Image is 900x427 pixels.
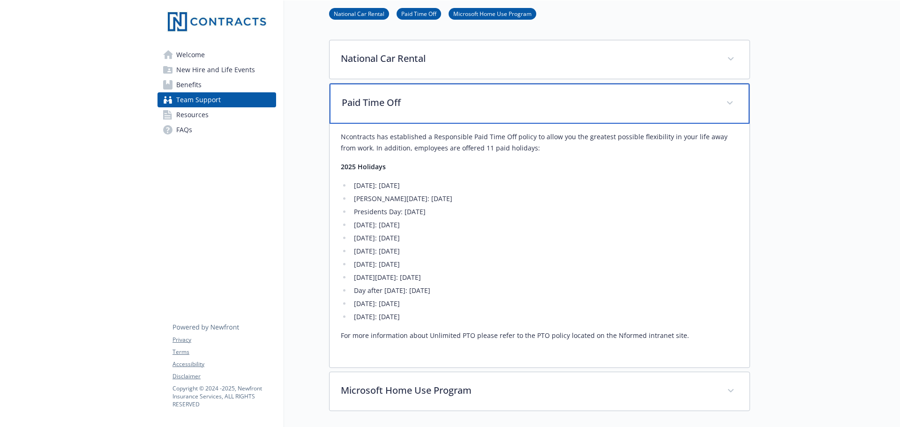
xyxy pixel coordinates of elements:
a: New Hire and Life Events [157,62,276,77]
div: Paid Time Off [330,124,750,367]
a: Terms [172,348,276,356]
li: [DATE]: [DATE] [351,298,738,309]
div: National Car Rental [330,40,750,79]
li: [DATE]: [DATE] [351,311,738,322]
li: [DATE]: [DATE] [351,259,738,270]
div: Microsoft Home Use Program [330,372,750,411]
li: [DATE]: [DATE] [351,180,738,191]
p: For more information about Unlimited PTO please refer to the PTO policy located on the Nformed in... [341,330,738,341]
span: Resources [176,107,209,122]
a: Team Support [157,92,276,107]
span: Team Support [176,92,221,107]
span: FAQs [176,122,192,137]
li: [DATE]: [DATE] [351,232,738,244]
div: Paid Time Off [330,83,750,124]
li: Presidents Day: [DATE] [351,206,738,217]
a: Paid Time Off [397,9,441,18]
span: Benefits [176,77,202,92]
a: Welcome [157,47,276,62]
p: National Car Rental [341,52,716,66]
li: [DATE]: [DATE] [351,246,738,257]
a: Microsoft Home Use Program [449,9,536,18]
span: New Hire and Life Events [176,62,255,77]
p: Paid Time Off [342,96,715,110]
a: Accessibility [172,360,276,368]
p: Copyright © 2024 - 2025 , Newfront Insurance Services, ALL RIGHTS RESERVED [172,384,276,408]
li: Day after [DATE]: [DATE] [351,285,738,296]
li: [DATE]: [DATE] [351,219,738,231]
p: Ncontracts has established a Responsible Paid Time Off policy to allow you the greatest possible ... [341,131,738,154]
li: [DATE][DATE]: [DATE] [351,272,738,283]
a: Disclaimer [172,372,276,381]
strong: 2025 Holidays [341,162,386,171]
p: Microsoft Home Use Program [341,383,716,397]
span: Welcome [176,47,205,62]
a: National Car Rental [329,9,389,18]
a: Privacy [172,336,276,344]
li: [PERSON_NAME][DATE]: [DATE] [351,193,738,204]
a: Resources [157,107,276,122]
a: Benefits [157,77,276,92]
a: FAQs [157,122,276,137]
